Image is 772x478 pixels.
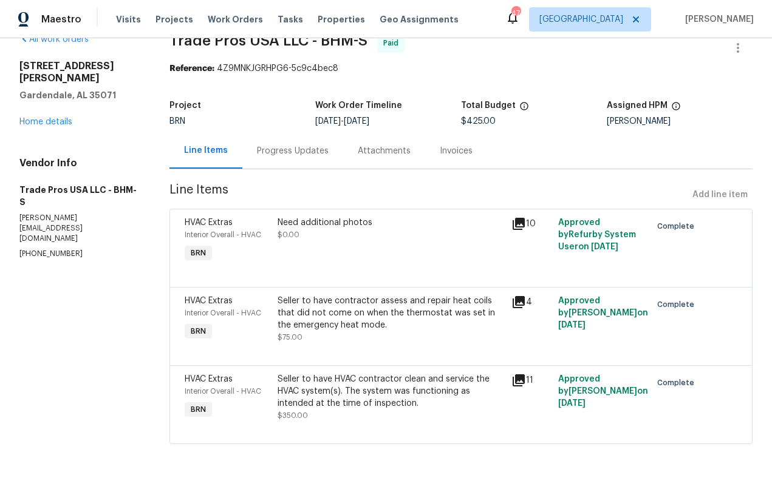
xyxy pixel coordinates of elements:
span: Paid [383,37,403,49]
span: Complete [657,298,699,311]
span: Line Items [169,184,688,206]
span: BRN [186,247,211,259]
span: Projects [155,13,193,25]
span: The hpm assigned to this work order. [671,101,681,117]
span: [DATE] [315,117,341,126]
span: [DATE] [558,321,586,329]
div: Seller to have HVAC contractor clean and service the HVAC system(s). The system was functioning a... [278,373,504,409]
span: The total cost of line items that have been proposed by Opendoor. This sum includes line items th... [519,101,529,117]
div: Attachments [358,145,411,157]
span: [DATE] [558,399,586,408]
h5: Assigned HPM [607,101,668,110]
h2: [STREET_ADDRESS][PERSON_NAME] [19,60,140,84]
h5: Project [169,101,201,110]
div: 47 [511,7,520,19]
span: $75.00 [278,334,302,341]
span: Approved by Refurby System User on [558,218,636,251]
div: Need additional photos [278,217,504,229]
div: Line Items [184,144,228,157]
div: Invoices [440,145,473,157]
span: $0.00 [278,231,299,238]
h4: Vendor Info [19,157,140,169]
div: [PERSON_NAME] [607,117,753,126]
span: $350.00 [278,412,308,419]
span: [DATE] [344,117,369,126]
span: HVAC Extras [185,218,233,227]
div: Seller to have contractor assess and repair heat coils that did not come on when the thermostat w... [278,295,504,331]
span: $425.00 [461,117,496,126]
span: BRN [186,325,211,337]
span: Maestro [41,13,81,25]
span: Trade Pros USA LLC - BHM-S [169,33,367,48]
span: Interior Overall - HVAC [185,388,261,395]
span: Complete [657,220,699,232]
span: [DATE] [591,243,618,251]
div: 4Z9MNKJGRHPG6-5c9c4bec8 [169,62,753,75]
span: - [315,117,369,126]
div: 10 [511,217,551,231]
span: Visits [116,13,141,25]
b: Reference: [169,64,214,73]
h5: Trade Pros USA LLC - BHM-S [19,184,140,208]
span: Interior Overall - HVAC [185,309,261,317]
a: All work orders [19,35,89,44]
h5: Work Order Timeline [315,101,402,110]
p: [PHONE_NUMBER] [19,249,140,259]
p: [PERSON_NAME][EMAIL_ADDRESS][DOMAIN_NAME] [19,213,140,244]
span: Geo Assignments [380,13,459,25]
div: 4 [511,295,551,309]
span: HVAC Extras [185,297,233,305]
span: Complete [657,377,699,389]
div: 11 [511,373,551,388]
span: Interior Overall - HVAC [185,231,261,238]
span: BRN [169,117,185,126]
span: [GEOGRAPHIC_DATA] [539,13,623,25]
h5: Gardendale, AL 35071 [19,89,140,101]
span: Approved by [PERSON_NAME] on [558,375,648,408]
span: BRN [186,403,211,416]
span: Work Orders [208,13,263,25]
span: HVAC Extras [185,375,233,383]
h5: Total Budget [461,101,516,110]
div: Progress Updates [257,145,329,157]
span: Approved by [PERSON_NAME] on [558,297,648,329]
a: Home details [19,118,72,126]
span: [PERSON_NAME] [680,13,754,25]
span: Tasks [278,15,303,24]
span: Properties [318,13,365,25]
